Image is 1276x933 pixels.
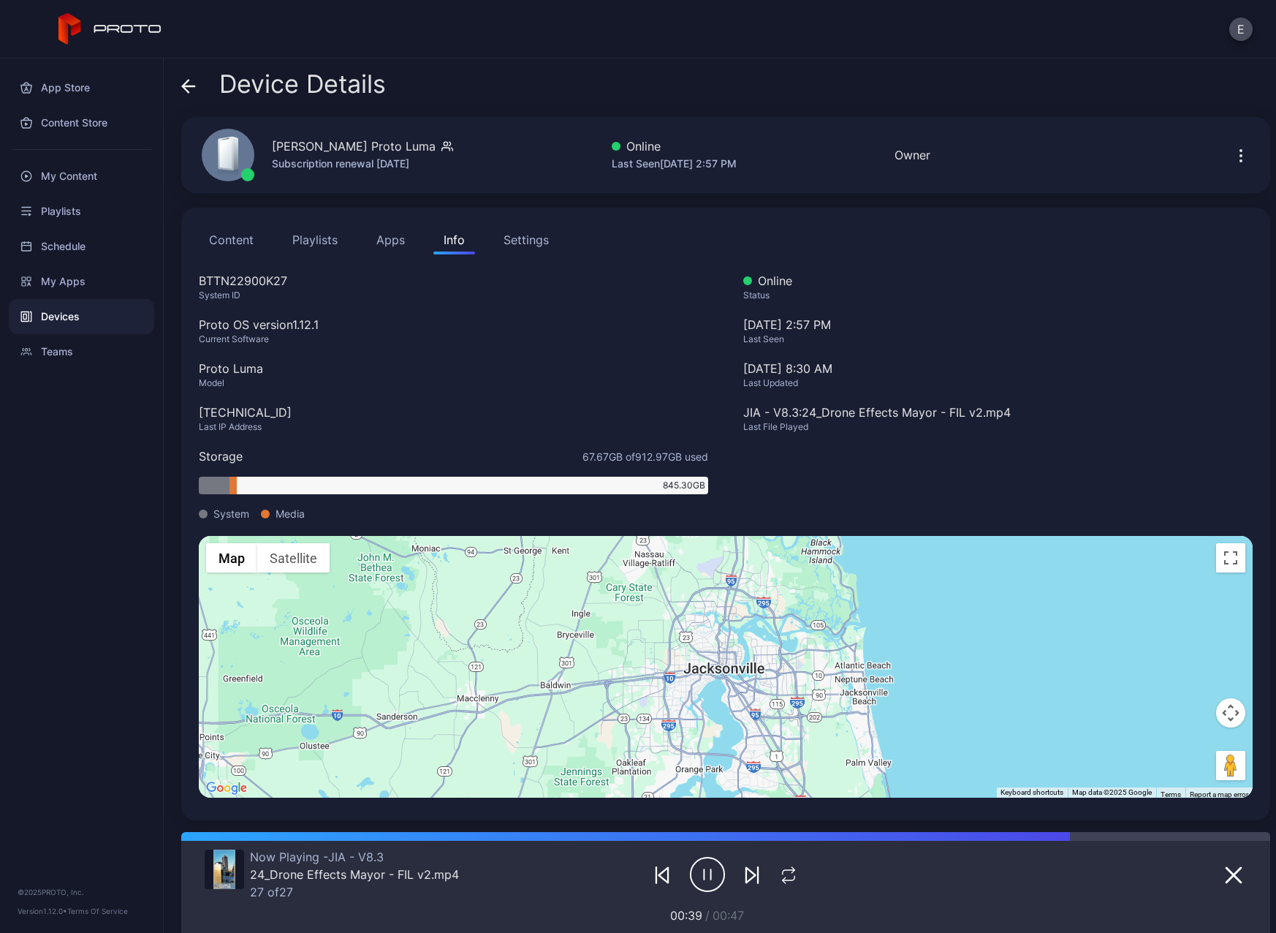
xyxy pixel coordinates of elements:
div: © 2025 PROTO, Inc. [18,886,145,898]
button: Drag Pegman onto the map to open Street View [1216,751,1245,780]
button: Settings [493,225,559,254]
a: Playlists [9,194,154,229]
span: 67.67 GB of 912.97 GB used [582,449,708,464]
div: [DATE] 2:57 PM [743,316,1253,360]
div: Last File Played [743,421,1253,433]
span: / [705,908,710,923]
a: Open this area in Google Maps (opens a new window) [202,779,251,798]
span: Version 1.12.0 • [18,907,67,915]
div: JIA - V8.3: 24_Drone Effects Mayor - FIL v2.mp4 [743,404,1253,421]
div: Status [743,290,1253,301]
button: Playlists [282,225,348,254]
a: Schedule [9,229,154,264]
div: Storage [199,447,243,465]
button: Show street map [206,543,257,573]
span: 00:47 [713,908,744,923]
div: Current Software [199,333,708,345]
a: Report a map error [1190,790,1248,798]
button: Map camera controls [1216,698,1245,728]
div: Info [444,231,465,249]
div: Settings [504,231,549,249]
button: Toggle fullscreen view [1216,543,1245,573]
div: [PERSON_NAME] Proto Luma [272,137,436,155]
a: Content Store [9,105,154,140]
div: 27 of 27 [250,885,459,899]
span: System [213,506,249,521]
span: JIA - V8.3 [323,850,384,864]
span: Media [276,506,305,521]
div: Last Updated [743,377,1253,389]
div: [DATE] 8:30 AM [743,360,1253,377]
div: 24_Drone Effects Mayor - FIL v2.mp4 [250,867,459,882]
div: Proto Luma [199,360,708,377]
span: 00:39 [670,908,702,923]
button: Show satellite imagery [257,543,330,573]
div: Owner [895,146,930,164]
div: Online [743,272,1253,290]
div: System ID [199,290,708,301]
a: My Content [9,159,154,194]
a: My Apps [9,264,154,299]
div: BTTN22900K27 [199,272,708,290]
button: E [1229,18,1253,41]
div: Proto OS version 1.12.1 [199,316,708,333]
a: App Store [9,70,154,105]
span: Device Details [219,70,386,98]
span: Map data ©2025 Google [1072,788,1152,796]
div: Online [612,137,737,155]
div: Subscription renewal [DATE] [272,155,453,173]
button: Keyboard shortcuts [1000,787,1063,798]
a: Teams [9,334,154,369]
div: Last Seen [DATE] 2:57 PM [612,155,737,173]
img: Google [202,779,251,798]
div: Last IP Address [199,421,708,433]
button: Info [433,225,475,254]
div: Model [199,377,708,389]
a: Terms (opens in new tab) [1161,790,1181,798]
div: Now Playing [250,850,459,864]
div: Last Seen [743,333,1253,345]
button: Content [199,225,264,254]
button: Apps [366,225,415,254]
span: 845.30 GB [663,479,705,492]
a: Devices [9,299,154,334]
div: [TECHNICAL_ID] [199,404,708,421]
a: Terms Of Service [67,907,128,915]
